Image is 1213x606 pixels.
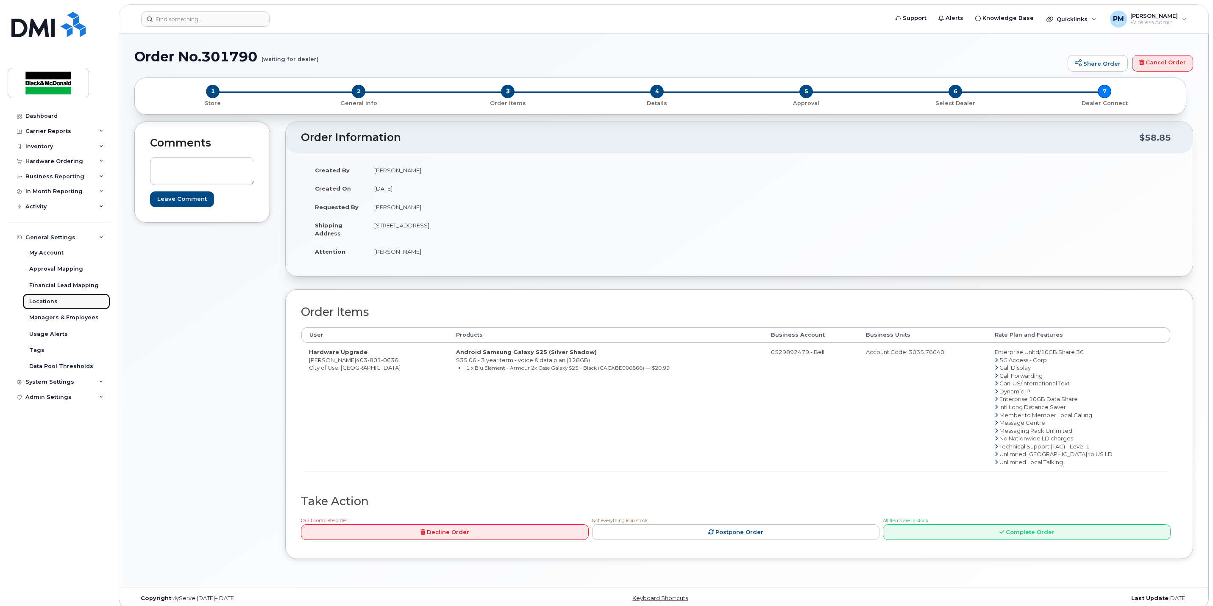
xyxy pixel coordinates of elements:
[999,451,1113,457] span: Unlimited [GEOGRAPHIC_DATA] to US LD
[315,248,345,255] strong: Attention
[999,404,1066,410] span: Intl Long Distance Saver
[586,100,728,107] p: Details
[987,343,1170,471] td: Enterprise Unltd/10GB Share 36
[456,349,597,355] strong: Android Samsung Galaxy S25 (Silver Shadow)
[632,595,688,601] a: Keyboard Shortcuts
[501,85,515,98] span: 3
[309,349,367,355] strong: Hardware Upgrade
[732,98,881,107] a: 5 Approval
[949,85,962,98] span: 6
[881,98,1030,107] a: 6 Select Dealer
[301,132,1139,144] h2: Order Information
[284,98,433,107] a: 2 General Info
[134,595,487,602] div: MyServe [DATE]–[DATE]
[142,98,284,107] a: 1 Store
[1131,595,1168,601] strong: Last Update
[763,343,858,471] td: 0529892479 - Bell
[433,98,582,107] a: 3 Order Items
[592,518,648,523] span: Not everything is in stock
[999,388,1030,395] span: Dynamic IP
[367,216,733,242] td: [STREET_ADDRESS]
[1139,130,1171,146] div: $58.85
[866,348,979,356] div: Account Code: 3035.76640
[262,49,319,62] small: (waiting for dealer)
[315,185,351,192] strong: Created On
[650,85,664,98] span: 4
[592,524,880,540] a: Postpone Order
[999,364,1031,371] span: Call Display
[301,518,347,523] span: Can't complete order
[883,524,1171,540] a: Complete Order
[448,343,763,471] td: $35.06 - 3 year term - voice & data plan (128GB)
[884,100,1027,107] p: Select Dealer
[150,137,254,149] h2: Comments
[763,327,858,343] th: Business Account
[206,85,220,98] span: 1
[999,357,1047,363] span: 5G Access - Corp
[999,412,1092,418] span: Member to Member Local Calling
[883,518,928,523] span: All Items are in stock
[315,222,342,237] strong: Shipping Address
[287,100,430,107] p: General Info
[799,85,813,98] span: 5
[367,161,733,180] td: [PERSON_NAME]
[356,357,398,363] span: 403
[999,419,1045,426] span: Message Centre
[367,179,733,198] td: [DATE]
[466,365,670,371] small: 1 x Blu Element - Armour 2x Case Galaxy S25 - Black (CACABE000866) — $20.99
[999,372,1043,379] span: Call Forwarding
[367,357,381,363] span: 801
[315,167,350,174] strong: Created By
[367,198,733,216] td: [PERSON_NAME]
[301,343,448,471] td: [PERSON_NAME] City of Use: [GEOGRAPHIC_DATA]
[999,396,1078,402] span: Enterprise 10GB Data Share
[987,327,1170,343] th: Rate Plan and Features
[381,357,398,363] span: 0636
[141,595,171,601] strong: Copyright
[150,191,214,207] input: Leave Comment
[1132,55,1193,72] a: Cancel Order
[352,85,365,98] span: 2
[840,595,1193,602] div: [DATE]
[999,435,1073,442] span: No Nationwide LD charges
[999,459,1063,465] span: Unlimited Local Talking
[999,380,1070,387] span: Can-US/International Text
[448,327,763,343] th: Products
[582,98,732,107] a: 4 Details
[999,427,1072,434] span: Messaging Pack Unlimited
[301,524,589,540] a: Decline Order
[735,100,877,107] p: Approval
[134,49,1063,64] h1: Order No.301790
[301,495,1171,508] h2: Take Action
[999,443,1090,450] span: Technical Support (TAC) - Level 1
[145,100,281,107] p: Store
[315,204,359,210] strong: Requested By
[1068,55,1128,72] a: Share Order
[437,100,579,107] p: Order Items
[301,306,1171,318] h2: Order Items
[301,327,448,343] th: User
[367,242,733,261] td: [PERSON_NAME]
[858,327,987,343] th: Business Units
